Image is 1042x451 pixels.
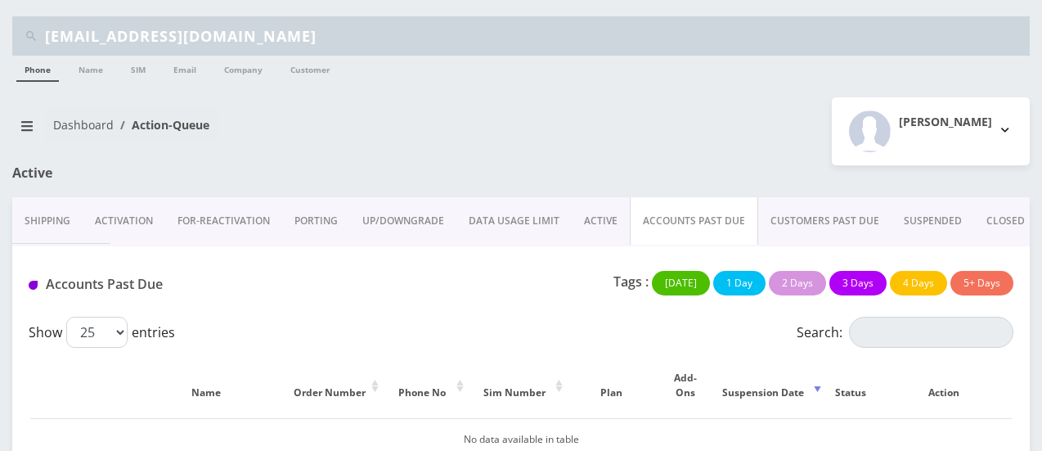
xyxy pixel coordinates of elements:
[892,197,974,245] a: SUSPENDED
[29,277,340,292] h1: Accounts Past Due
[758,197,892,245] a: CUSTOMERS PAST DUE
[12,197,83,245] a: Shipping
[572,197,630,245] a: ACTIVE
[29,317,175,348] label: Show entries
[849,317,1013,348] input: Search:
[890,271,947,295] button: 4 Days
[832,97,1030,165] button: [PERSON_NAME]
[899,115,992,129] h2: [PERSON_NAME]
[384,354,468,417] th: Phone No: activate to sort column ascending
[282,56,339,80] a: Customer
[282,197,350,245] a: PORTING
[350,197,456,245] a: UP/DOWNGRADE
[950,271,1013,295] button: 5+ Days
[974,197,1037,245] a: CLOSED
[114,116,209,133] li: Action-Queue
[613,272,649,291] p: Tags :
[716,354,825,417] th: Suspension Date
[797,317,1013,348] label: Search:
[70,56,111,80] a: Name
[128,354,283,417] th: Name
[12,108,509,155] nav: breadcrumb
[12,165,335,181] h1: Active
[29,281,38,290] img: Accounts Past Due
[469,354,568,417] th: Sim Number: activate to sort column ascending
[877,354,1012,417] th: Action
[568,354,654,417] th: Plan
[656,354,715,417] th: Add-Ons
[123,56,154,80] a: SIM
[827,354,874,417] th: Status
[630,197,758,245] a: ACCOUNTS PAST DUE
[769,271,826,295] button: 2 Days
[16,56,59,82] a: Phone
[652,271,710,295] button: [DATE]
[713,271,766,295] button: 1 Day
[165,197,282,245] a: FOR-REActivation
[45,20,1026,52] input: Search Teltik
[285,354,383,417] th: Order Number: activate to sort column ascending
[216,56,271,80] a: Company
[165,56,204,80] a: Email
[53,117,114,133] a: Dashboard
[83,197,165,245] a: Activation
[456,197,572,245] a: DATA USAGE LIMIT
[829,271,887,295] button: 3 Days
[66,317,128,348] select: Showentries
